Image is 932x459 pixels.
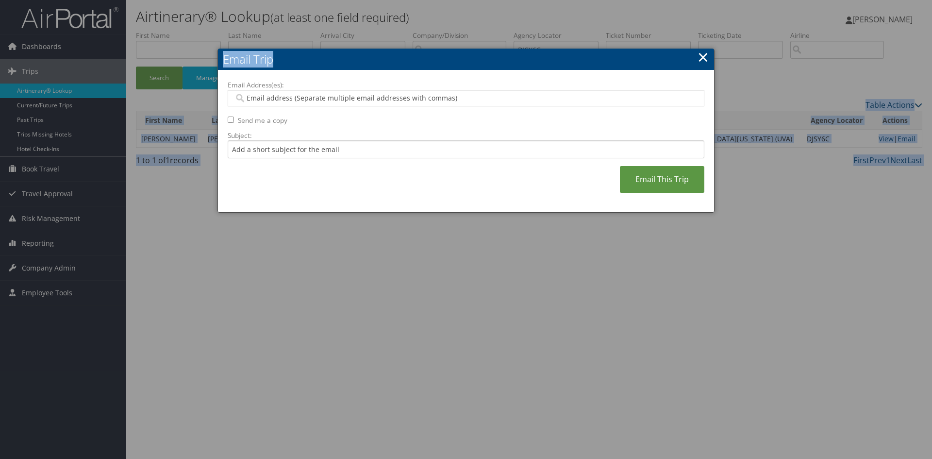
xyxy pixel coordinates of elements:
[234,93,698,103] input: Email address (Separate multiple email addresses with commas)
[238,116,287,125] label: Send me a copy
[228,80,704,90] label: Email Address(es):
[228,131,704,140] label: Subject:
[698,47,709,67] a: ×
[620,166,704,193] a: Email This Trip
[218,49,714,70] h2: Email Trip
[228,140,704,158] input: Add a short subject for the email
